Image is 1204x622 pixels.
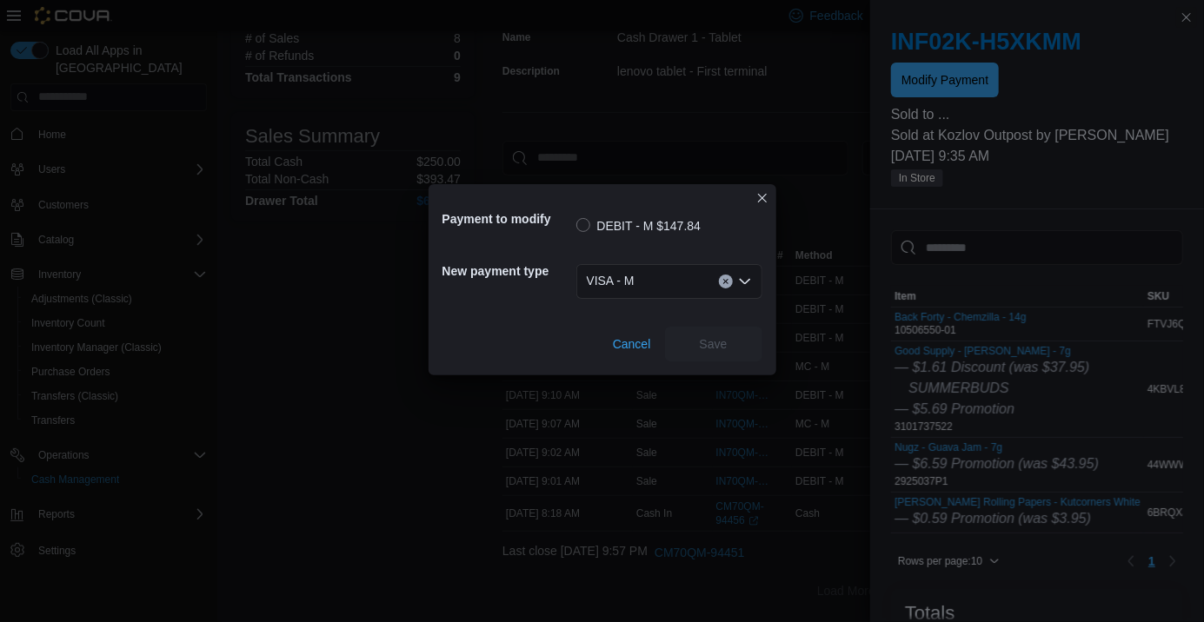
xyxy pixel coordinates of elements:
[738,275,752,288] button: Open list of options
[442,202,573,236] h5: Payment to modify
[665,327,762,361] button: Save
[719,275,733,288] button: Clear input
[587,270,635,291] span: VISA - M
[606,327,658,361] button: Cancel
[700,335,728,353] span: Save
[576,215,702,236] label: DEBIT - M $147.84
[642,271,643,292] input: Accessible screen reader label
[752,188,773,208] button: Closes this modal window
[442,254,573,288] h5: New payment type
[613,335,651,353] span: Cancel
